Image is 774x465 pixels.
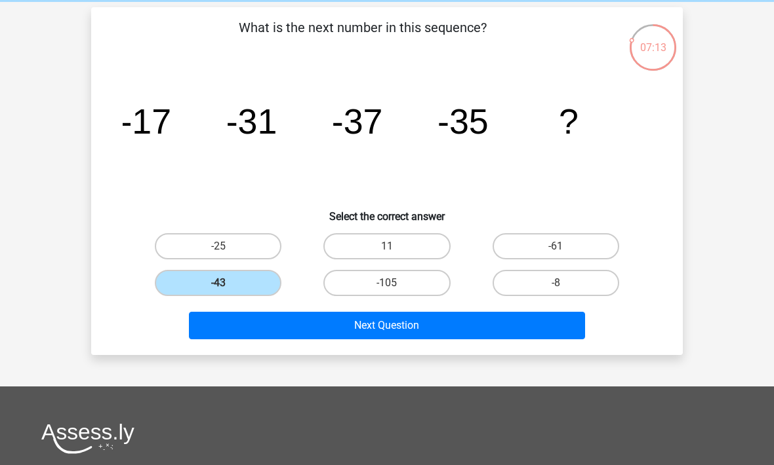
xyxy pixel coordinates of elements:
label: -8 [493,270,619,296]
tspan: -31 [226,102,277,141]
label: 11 [323,233,450,259]
button: Next Question [189,312,586,339]
label: -61 [493,233,619,259]
p: What is the next number in this sequence? [112,18,613,57]
h6: Select the correct answer [112,200,662,223]
label: -105 [323,270,450,296]
img: Assessly logo [41,423,134,454]
tspan: -35 [438,102,489,141]
tspan: ? [559,102,579,141]
label: -43 [155,270,281,296]
tspan: -37 [332,102,383,141]
label: -25 [155,233,281,259]
div: 07:13 [628,23,678,56]
tspan: -17 [120,102,171,141]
